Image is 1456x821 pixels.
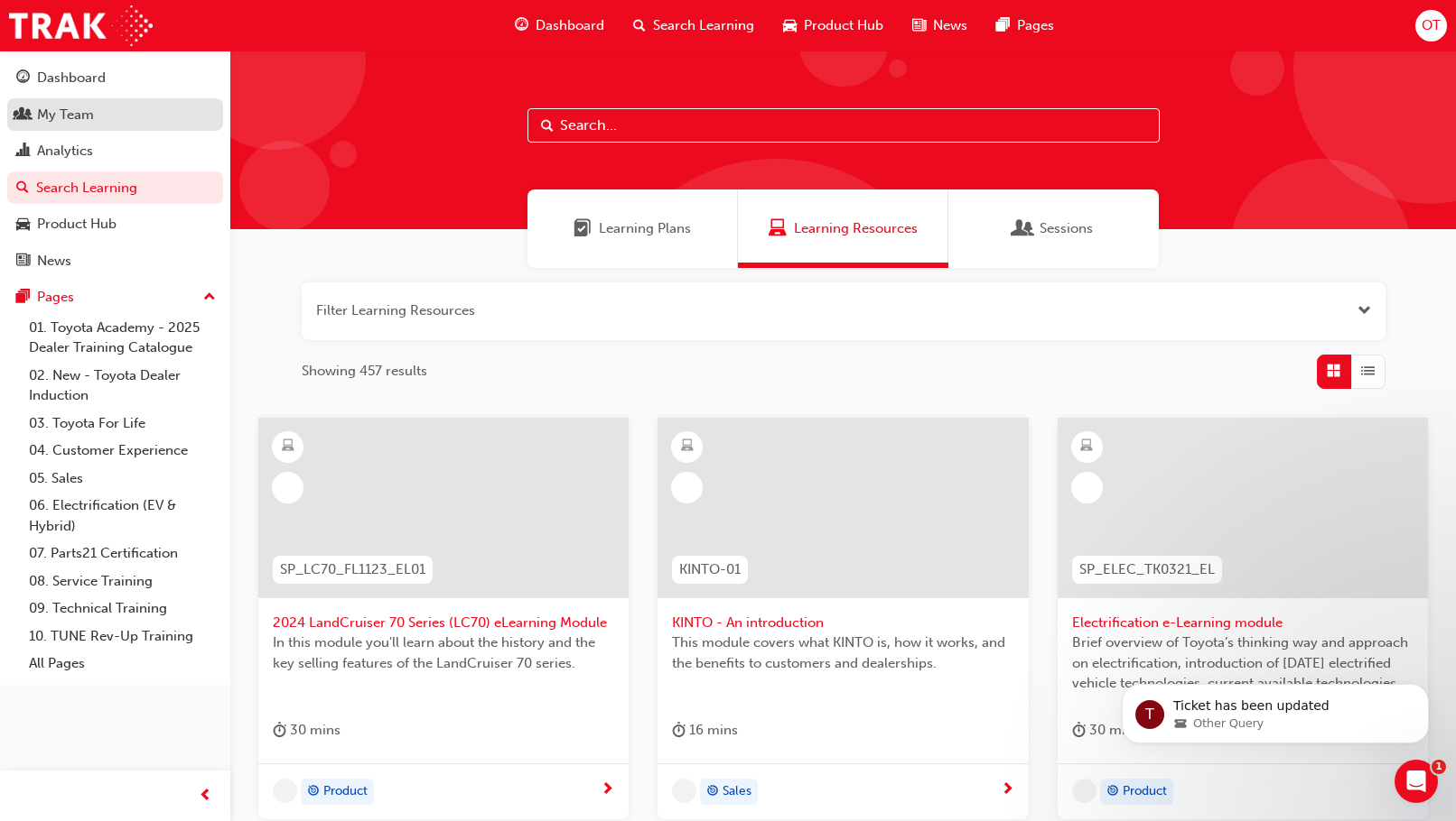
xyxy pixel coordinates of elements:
a: 05. Sales [22,465,223,493]
a: guage-iconDashboard [500,7,619,44]
div: My Team [37,105,94,125]
a: Dashboard [7,61,223,95]
span: 1 [1432,760,1446,774]
a: 03. Toyota For Life [22,410,223,438]
span: search-icon [16,180,29,197]
span: Showing 457 results [302,361,427,382]
span: learningResourceType_ELEARNING-icon [681,435,694,458]
a: 08. Service Training [22,567,223,595]
a: Learning PlansLearning Plans [527,189,738,268]
span: Learning Plans [599,218,691,239]
span: target-icon [706,780,719,804]
span: car-icon [16,217,30,233]
iframe: Intercom notifications message [1095,646,1456,772]
a: 04. Customer Experience [22,437,223,465]
a: car-iconProduct Hub [769,7,898,44]
a: News [7,244,223,278]
span: Product [323,781,368,802]
input: Search... [527,108,1160,143]
span: people-icon [16,107,30,124]
span: Sessions [1014,218,1032,239]
span: List [1361,361,1375,382]
a: SessionsSessions [948,189,1159,268]
iframe: Intercom live chat [1395,760,1438,803]
span: news-icon [912,14,926,37]
a: news-iconNews [898,7,982,44]
span: Learning Resources [794,218,918,239]
button: Open the filter [1358,300,1371,321]
span: search-icon [633,14,646,37]
span: SP_LC70_FL1123_EL01 [280,559,425,580]
span: Sessions [1040,218,1093,239]
span: next-icon [601,782,614,798]
span: duration-icon [1072,719,1086,742]
span: Product [1123,781,1167,802]
span: Product Hub [804,15,883,36]
a: My Team [7,98,223,132]
img: Trak [9,5,153,46]
div: Pages [37,287,74,308]
span: chart-icon [16,143,30,160]
div: 30 mins [273,719,341,742]
span: OT [1422,15,1441,36]
a: Product Hub [7,208,223,241]
span: duration-icon [273,719,286,742]
a: KINTO-01KINTO - An introductionThis module covers what KINTO is, how it works, and the benefits t... [658,418,1028,820]
span: Brief overview of Toyota’s thinking way and approach on electrification, introduction of [DATE] e... [1072,632,1414,694]
span: Learning Plans [574,218,592,239]
span: learningResourceType_ELEARNING-icon [1080,435,1093,458]
span: Learning Resources [769,218,787,239]
span: car-icon [783,14,797,37]
a: 01. Toyota Academy - 2025 Dealer Training Catalogue [22,314,223,362]
span: target-icon [307,780,320,804]
a: SP_LC70_FL1123_EL012024 LandCruiser 70 Series (LC70) eLearning ModuleIn this module you'll learn ... [258,418,629,820]
a: 06. Electrification (EV & Hybrid) [22,492,223,540]
span: Sales [723,781,751,802]
a: 02. New - Toyota Dealer Induction [22,362,223,410]
div: Dashboard [37,68,106,88]
span: Search [541,115,554,136]
span: prev-icon [199,785,212,807]
span: pages-icon [16,290,30,306]
button: DashboardMy TeamAnalyticsSearch LearningProduct HubNews [7,58,223,281]
a: pages-iconPages [982,7,1069,44]
a: Search Learning [7,171,223,205]
button: OT [1415,10,1447,42]
span: Grid [1327,361,1340,382]
span: target-icon [1106,780,1119,804]
span: Electrification e-Learning module [1072,613,1414,633]
span: This module covers what KINTO is, how it works, and the benefits to customers and dealerships. [672,632,1013,673]
a: All Pages [22,650,223,678]
span: News [933,15,967,36]
span: In this module you'll learn about the history and the key selling features of the LandCruiser 70 ... [273,632,614,673]
button: Pages [7,281,223,314]
div: News [37,251,71,272]
span: guage-icon [515,14,528,37]
span: next-icon [1001,782,1014,798]
span: KINTO - An introduction [672,613,1013,633]
span: SP_ELEC_TK0321_EL [1079,559,1215,580]
a: 09. Technical Training [22,595,223,623]
span: learningResourceType_ELEARNING-icon [282,435,294,458]
span: guage-icon [16,70,30,87]
div: 30 mins [1072,719,1140,742]
a: Learning ResourcesLearning Resources [738,189,948,268]
a: 10. TUNE Rev-Up Training [22,623,223,650]
div: 16 mins [672,719,738,742]
span: Search Learning [653,15,754,36]
span: Dashboard [536,15,604,36]
a: search-iconSearch Learning [619,7,769,44]
span: news-icon [16,254,30,270]
span: KINTO-01 [679,559,741,580]
span: pages-icon [996,14,1010,37]
span: Pages [1017,15,1054,36]
span: up-icon [203,286,216,309]
span: 2024 LandCruiser 70 Series (LC70) eLearning Module [273,613,614,633]
a: SP_ELEC_TK0321_ELElectrification e-Learning moduleBrief overview of Toyota’s thinking way and app... [1058,418,1428,820]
